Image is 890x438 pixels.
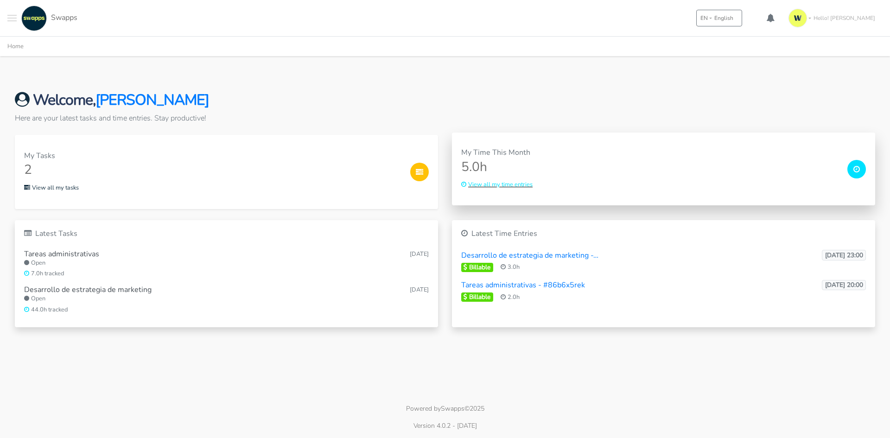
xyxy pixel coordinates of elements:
[461,229,866,238] h6: Latest Time Entries
[461,263,493,272] span: Billable
[461,250,598,261] span: Desarrollo de estrategia de marketing -…
[19,6,77,31] a: Swapps
[24,282,429,318] a: Desarrollo de estrategia de marketing [DATE] Open 44.0h tracked
[461,159,840,175] h3: 5.0h
[410,250,429,259] small: [DATE]
[714,14,733,22] span: English
[696,10,742,26] button: ENEnglish
[822,280,866,290] span: [DATE] 20:00
[15,113,875,124] p: Here are your latest tasks and time entries. Stay productive!
[51,13,77,23] span: Swapps
[24,162,403,178] h3: 2
[461,179,533,189] a: View all my time entries
[785,5,883,31] a: Hello! [PERSON_NAME]
[24,269,429,278] small: 7.0h tracked
[24,184,79,192] small: View all my tasks
[501,293,520,302] span: 2.0h
[7,6,17,31] button: Toggle navigation menu
[7,42,24,51] a: Home
[21,6,47,31] img: swapps-linkedin-v2.jpg
[24,182,79,192] a: View all my tasks
[24,286,152,294] h6: Desarrollo de estrategia de marketing
[461,180,533,189] small: View all my time entries
[788,9,807,27] img: isotipo-3-3e143c57.png
[501,263,520,272] span: 3.0h
[24,250,99,259] h6: Tareas administrativas
[461,292,493,302] span: Billable
[24,294,429,303] small: Open
[461,148,840,157] h6: My Time This Month
[24,246,429,282] a: Tareas administrativas [DATE] Open 7.0h tracked
[15,91,875,109] h2: Welcome,
[24,152,403,160] h6: My Tasks
[814,14,875,22] span: Hello! [PERSON_NAME]
[441,404,464,413] a: Swapps
[822,250,866,260] span: [DATE] 23:00
[24,305,429,314] small: 44.0h tracked
[461,279,585,291] span: Tareas administrativas - #86b6x5rek
[24,259,429,267] small: Open
[24,229,429,238] h6: Latest Tasks
[95,90,209,110] span: [PERSON_NAME]
[410,286,429,294] small: [DATE]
